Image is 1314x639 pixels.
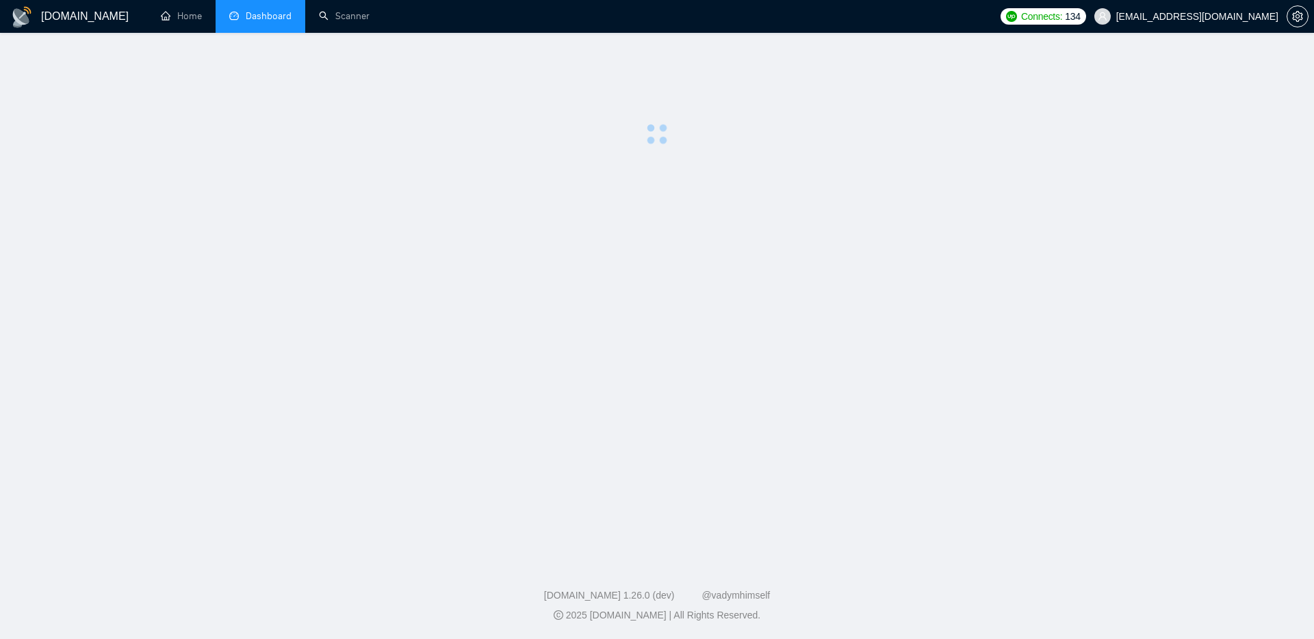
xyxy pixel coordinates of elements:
[319,10,370,22] a: searchScanner
[11,608,1303,623] div: 2025 [DOMAIN_NAME] | All Rights Reserved.
[11,6,33,28] img: logo
[1287,5,1309,27] button: setting
[1098,12,1107,21] span: user
[1065,9,1080,24] span: 134
[544,590,675,601] a: [DOMAIN_NAME] 1.26.0 (dev)
[161,10,202,22] a: homeHome
[229,11,239,21] span: dashboard
[246,10,292,22] span: Dashboard
[1021,9,1062,24] span: Connects:
[1287,11,1308,22] span: setting
[701,590,770,601] a: @vadymhimself
[1006,11,1017,22] img: upwork-logo.png
[554,610,563,620] span: copyright
[1287,11,1309,22] a: setting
